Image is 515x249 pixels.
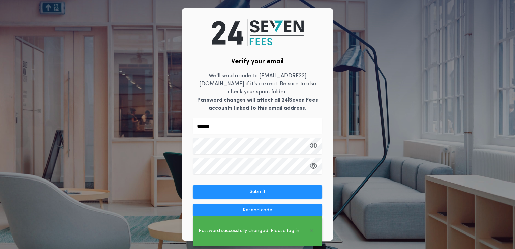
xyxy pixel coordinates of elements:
[193,72,322,112] p: We'll send a code to [EMAIL_ADDRESS][DOMAIN_NAME] if it's correct. Be sure to also check your spa...
[212,19,304,46] img: logo
[197,98,318,111] b: Password changes will affect all 24|Seven Fees accounts linked to this email address.
[193,185,322,199] button: Submit
[193,204,322,216] button: Resend code
[199,227,300,235] span: Password successfully changed. Please log in.
[231,57,284,66] h2: Verify your email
